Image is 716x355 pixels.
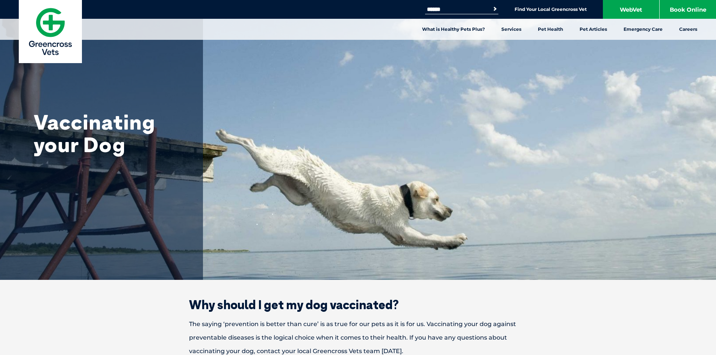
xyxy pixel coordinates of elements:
a: Pet Articles [571,19,615,40]
a: Careers [671,19,705,40]
button: Search [491,5,499,13]
a: Find Your Local Greencross Vet [515,6,587,12]
a: Pet Health [530,19,571,40]
h1: Vaccinating your Dog [34,111,184,156]
a: Emergency Care [615,19,671,40]
h2: Why should I get my dog vaccinated? [163,299,554,311]
a: Services [493,19,530,40]
a: What is Healthy Pets Plus? [414,19,493,40]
